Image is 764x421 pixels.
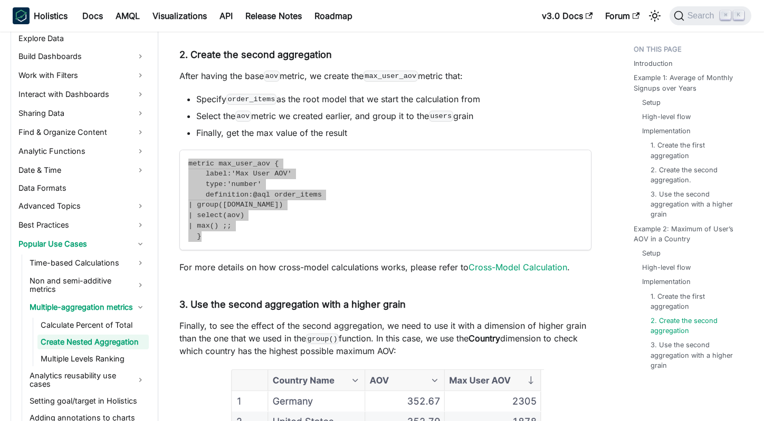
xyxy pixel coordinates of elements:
span: { [274,160,279,168]
strong: Country [469,333,500,344]
span: | group([DOMAIN_NAME]) [188,201,283,209]
a: 1. Create the first aggregation [651,291,739,311]
p: Finally, to see the effect of the second aggregation, we need to use it with a dimension of highe... [179,319,591,357]
h4: 3. Use the second aggregation with a higher grain [179,299,591,311]
a: Example 2: Maximum of User’s AOV in a Country [634,224,747,244]
a: Advanced Topics [15,198,149,214]
code: group() [306,334,339,344]
a: Setting goal/target in Holistics [26,394,149,408]
a: Setup [642,97,661,107]
a: Analytic Functions [15,143,149,160]
p: After having the base metric, we create the metric that: [179,70,591,82]
a: Docs [76,7,109,24]
a: v3.0 Docs [536,7,599,24]
kbd: ⌘ [720,11,731,20]
a: High-level flow [642,262,691,272]
a: Best Practices [15,217,149,233]
a: Setup [642,248,661,258]
a: AMQL [109,7,146,24]
li: Select the metric we created earlier, and group it to the grain [196,110,591,122]
code: users [429,111,453,121]
a: Implementation [642,277,691,287]
span: : [223,180,227,188]
a: Interact with Dashboards [15,86,149,103]
p: For more details on how cross-model calculations works, please refer to . [179,261,591,273]
a: Example 1: Average of Monthly Signups over Years [634,73,747,93]
a: 2. Create the second aggregation [651,316,739,336]
a: Analytics reusability use cases [26,368,149,391]
span: Search [684,11,721,21]
a: Popular Use Cases [15,236,149,252]
a: Cross-Model Calculation [469,262,567,272]
h4: 2. Create the second aggregation [179,49,591,61]
b: Holistics [34,9,68,22]
a: Introduction [634,58,673,68]
a: Multiple-aggregation metrics [26,299,149,316]
a: Visualizations [146,7,213,24]
img: Holistics [13,7,30,24]
a: Forum [599,7,646,24]
span: | select(aov) [188,211,244,219]
a: Date & Time [15,162,149,179]
a: 2. Create the second aggregation. [651,165,739,185]
li: Specify as the root model that we start the calculation from [196,93,591,105]
a: Non and semi-additive metrics [26,273,149,297]
a: Work with Filters [15,67,149,84]
span: max_user_aov [218,160,270,168]
a: Calculate Percent of Total [37,318,149,332]
li: Finally, get the max value of the result [196,126,591,139]
a: Roadmap [308,7,359,24]
a: Release Notes [239,7,308,24]
span: 'Max User AOV' [232,170,292,178]
code: aov [235,111,251,121]
kbd: K [733,11,744,20]
span: definition [206,191,249,199]
a: API [213,7,239,24]
code: aov [264,71,280,81]
span: label [206,170,227,178]
span: } [197,232,201,240]
a: Explore Data [15,31,149,46]
a: 3. Use the second aggregation with a higher grain [651,340,739,370]
span: metric [188,160,214,168]
code: order_items [226,94,276,104]
a: 1. Create the first aggregation [651,140,739,160]
a: Build Dashboards [15,48,149,65]
a: Time-based Calculations [26,254,149,271]
button: Switch between dark and light mode (currently light mode) [646,7,663,24]
span: | max() ;; [188,222,232,230]
a: Find & Organize Content [15,124,149,141]
a: HolisticsHolistics [13,7,68,24]
span: @aql order_items [253,191,322,199]
a: Implementation [642,126,691,136]
span: : [249,191,253,199]
a: 3. Use the second aggregation with a higher grain [651,189,739,220]
a: Data Formats [15,181,149,195]
a: High-level flow [642,112,691,122]
a: Sharing Data [15,105,149,122]
a: Multiple Levels Ranking [37,351,149,366]
code: max_user_aov [364,71,418,81]
a: Create Nested Aggregation [37,335,149,349]
span: type [206,180,223,188]
button: Search (Command+K) [670,6,751,25]
span: 'number' [227,180,261,188]
span: : [227,170,231,178]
